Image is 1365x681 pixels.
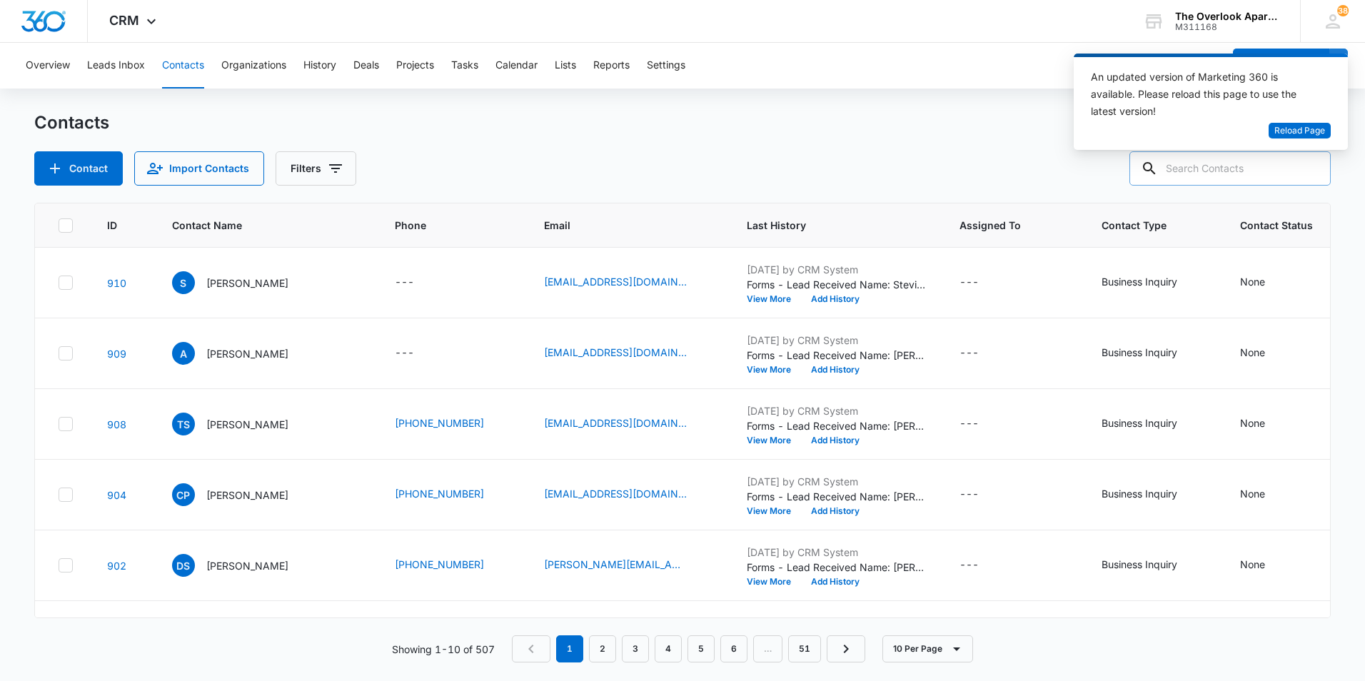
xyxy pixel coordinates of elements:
a: Navigate to contact details page for Ashley [107,348,126,360]
div: --- [959,415,979,433]
a: [PHONE_NUMBER] [395,415,484,430]
p: [PERSON_NAME] [206,558,288,573]
div: Assigned To - - Select to Edit Field [959,486,1004,503]
div: Email - tusharhemangshah@gmail.com - Select to Edit Field [544,415,712,433]
div: Contact Status - None - Select to Edit Field [1240,345,1291,362]
div: Business Inquiry [1102,345,1177,360]
span: Contact Status [1240,218,1324,233]
button: Add History [801,365,870,374]
div: Assigned To - - Select to Edit Field [959,345,1004,362]
div: Contact Type - Business Inquiry - Select to Edit Field [1102,486,1203,503]
p: [DATE] by CRM System [747,474,925,489]
div: --- [959,486,979,503]
p: [PERSON_NAME] [206,417,288,432]
a: Navigate to contact details page for Dani Scanlan [107,560,126,572]
div: Business Inquiry [1102,557,1177,572]
button: View More [747,436,801,445]
p: [DATE] by CRM System [747,545,925,560]
p: [DATE] by CRM System [747,262,925,277]
p: Showing 1-10 of 507 [392,642,495,657]
button: View More [747,365,801,374]
button: Calendar [495,43,538,89]
a: [PHONE_NUMBER] [395,486,484,501]
button: Organizations [221,43,286,89]
div: Business Inquiry [1102,274,1177,289]
a: Navigate to contact details page for Craig Pierce [107,489,126,501]
p: Forms - Lead Received Name: Stevie Email: [EMAIL_ADDRESS][DOMAIN_NAME] What can we help you with?... [747,277,925,292]
a: Next Page [827,635,865,662]
div: --- [959,274,979,291]
a: Page 2 [589,635,616,662]
h1: Contacts [34,112,109,133]
span: Email [544,218,692,233]
div: Contact Type - Business Inquiry - Select to Edit Field [1102,557,1203,574]
button: Deals [353,43,379,89]
button: View More [747,507,801,515]
div: account id [1175,22,1279,32]
div: None [1240,557,1265,572]
p: [PERSON_NAME] [206,346,288,361]
button: History [303,43,336,89]
div: --- [395,345,414,362]
p: [DATE] by CRM System [747,403,925,418]
a: [EMAIL_ADDRESS][DOMAIN_NAME] [544,486,687,501]
div: None [1240,274,1265,289]
div: Business Inquiry [1102,415,1177,430]
span: Contact Type [1102,218,1185,233]
p: [DATE] by [PERSON_NAME] [747,615,925,630]
button: Import Contacts [134,151,264,186]
div: --- [959,345,979,362]
input: Search Contacts [1129,151,1331,186]
a: [EMAIL_ADDRESS][DOMAIN_NAME] [544,415,687,430]
p: Forms - Lead Received Name: [PERSON_NAME] Email: [PERSON_NAME][EMAIL_ADDRESS][PERSON_NAME][DOMAIN... [747,560,925,575]
div: Email - danielle.scanlan@live.com - Select to Edit Field [544,557,712,574]
div: --- [395,274,414,291]
button: Add Contact [34,151,123,186]
p: [PERSON_NAME] [206,488,288,503]
span: Phone [395,218,489,233]
div: Contact Status - None - Select to Edit Field [1240,486,1291,503]
div: --- [959,557,979,574]
button: Reports [593,43,630,89]
a: Page 5 [687,635,715,662]
span: DS [172,554,195,577]
div: None [1240,345,1265,360]
div: Contact Name - Tushar Shah - Select to Edit Field [172,413,314,435]
div: Phone - (816) 462-5745 - Select to Edit Field [395,415,510,433]
button: Reload Page [1269,123,1331,139]
a: Page 3 [622,635,649,662]
button: Settings [647,43,685,89]
div: notifications count [1337,5,1349,16]
span: S [172,271,195,294]
button: Tasks [451,43,478,89]
div: An updated version of Marketing 360 is available. Please reload this page to use the latest version! [1091,69,1314,120]
span: TS [172,413,195,435]
span: Assigned To [959,218,1047,233]
div: Assigned To - - Select to Edit Field [959,415,1004,433]
div: Contact Type - Business Inquiry - Select to Edit Field [1102,415,1203,433]
div: Contact Status - None - Select to Edit Field [1240,557,1291,574]
a: [EMAIL_ADDRESS][DOMAIN_NAME] [544,274,687,289]
div: None [1240,486,1265,501]
span: ID [107,218,117,233]
span: A [172,342,195,365]
div: Email - sspence0106@gmail.com - Select to Edit Field [544,274,712,291]
div: Email - abobby464@gmail.com - Select to Edit Field [544,345,712,362]
div: Phone - - Select to Edit Field [395,345,440,362]
button: Projects [396,43,434,89]
button: Add History [801,436,870,445]
a: Navigate to contact details page for Stevie [107,277,126,289]
a: [EMAIL_ADDRESS][DOMAIN_NAME] [544,345,687,360]
span: CRM [109,13,139,28]
a: Navigate to contact details page for Tushar Shah [107,418,126,430]
div: Assigned To - - Select to Edit Field [959,274,1004,291]
a: Page 6 [720,635,747,662]
div: Assigned To - - Select to Edit Field [959,557,1004,574]
p: Forms - Lead Received Name: [PERSON_NAME]: [EMAIL_ADDRESS][DOMAIN_NAME] What can we help you with... [747,348,925,363]
button: Leads Inbox [87,43,145,89]
div: Business Inquiry [1102,486,1177,501]
button: Overview [26,43,70,89]
button: Add Contact [1233,49,1329,83]
a: Page 4 [655,635,682,662]
a: [PERSON_NAME][EMAIL_ADDRESS][PERSON_NAME][DOMAIN_NAME] [544,557,687,572]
